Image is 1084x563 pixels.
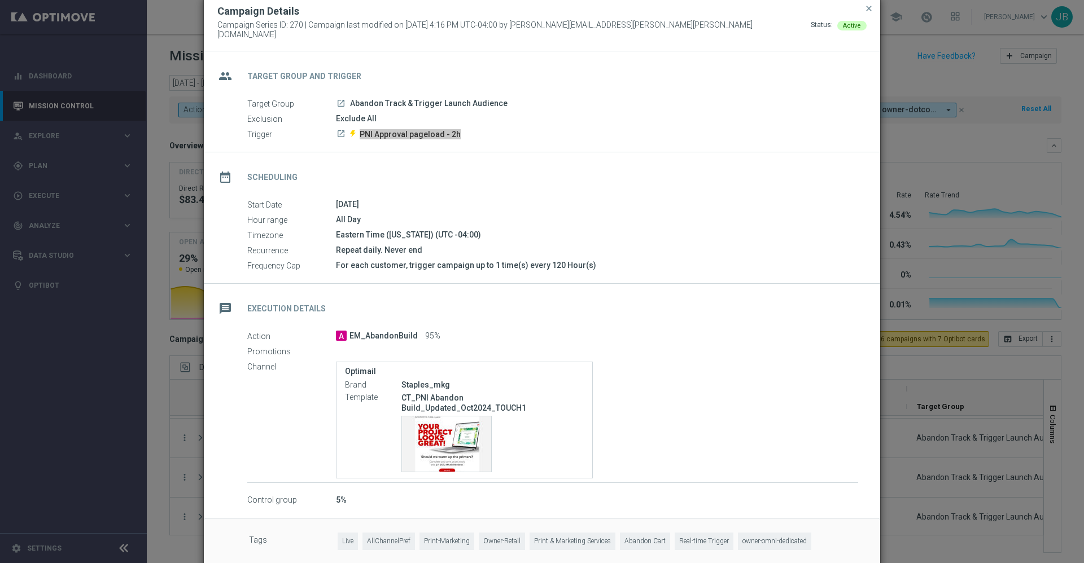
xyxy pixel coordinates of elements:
[345,393,401,403] label: Template
[336,331,347,341] span: A
[215,167,235,187] i: date_range
[675,533,733,550] span: Real-time Trigger
[345,380,401,390] label: Brand
[336,244,858,256] div: Repeat daily. Never end
[350,99,508,109] span: Abandon Track & Trigger Launch Audience
[249,533,338,550] label: Tags
[362,533,415,550] span: AllChannelPref
[336,199,858,210] div: [DATE]
[336,99,346,109] a: launch
[360,129,461,139] span: PNI Approval pageload - 2h
[843,22,861,29] span: Active
[247,346,336,357] label: Promotions
[401,379,584,390] div: Staples_mkg
[336,494,858,505] div: 5%
[837,20,867,29] colored-tag: Active
[247,245,336,256] label: Recurrence
[864,4,873,13] span: close
[336,99,346,108] i: launch
[419,533,474,550] span: Print-Marketing
[247,172,298,183] h2: Scheduling
[247,200,336,210] label: Start Date
[247,304,326,314] h2: Execution Details
[620,533,670,550] span: Abandon Cart
[247,71,361,82] h2: Target Group and Trigger
[247,99,336,109] label: Target Group
[349,331,418,341] span: EM_AbandonBuild
[247,331,336,341] label: Action
[479,533,525,550] span: Owner-Retail
[247,129,336,139] label: Trigger
[530,533,615,550] span: Print & Marketing Services
[215,298,235,319] i: message
[336,229,858,240] div: Eastern Time ([US_STATE]) (UTC -04:00)
[247,362,336,372] label: Channel
[217,20,811,39] span: Campaign Series ID: 270 | Campaign last modified on [DATE] 4:16 PM UTC-04:00 by [PERSON_NAME][EMA...
[336,214,858,225] div: All Day
[215,66,235,86] i: group
[401,393,584,413] p: CT_PNI Abandon Build_Updated_Oct2024_TOUCH1
[336,129,346,139] a: launch
[247,215,336,225] label: Hour range
[336,113,858,124] div: Exclude All
[336,129,346,138] i: launch
[345,367,584,376] label: Optimail
[247,261,336,271] label: Frequency Cap
[336,259,858,271] div: For each customer, trigger campaign up to 1 time(s) every 120 Hour(s)
[247,495,336,505] label: Control group
[217,5,299,18] h2: Campaign Details
[425,331,440,341] span: 95%
[738,533,811,550] span: owner-omni-dedicated
[811,20,833,39] div: Status:
[338,533,358,550] span: Live
[247,230,336,240] label: Timezone
[247,114,336,124] label: Exclusion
